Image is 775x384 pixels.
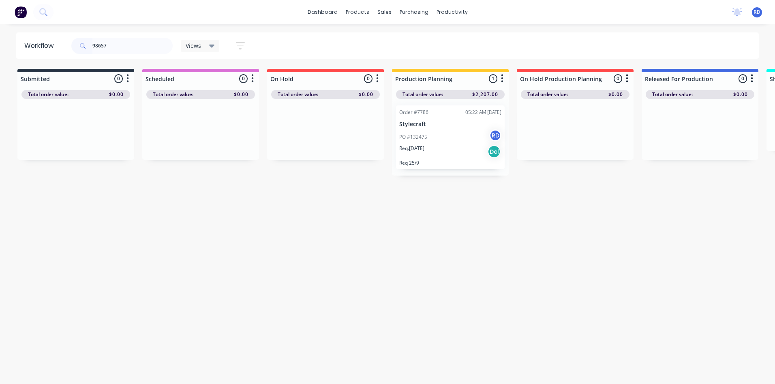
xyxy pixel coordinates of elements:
[733,91,748,98] span: $0.00
[399,109,428,116] div: Order #7786
[402,91,443,98] span: Total order value:
[24,41,58,51] div: Workflow
[465,109,501,116] div: 05:22 AM [DATE]
[489,129,501,142] div: RD
[399,133,427,141] p: PO #132475
[28,91,69,98] span: Total order value:
[472,91,498,98] span: $2,207.00
[186,41,201,50] span: Views
[754,9,760,16] span: RD
[278,91,318,98] span: Total order value:
[342,6,373,18] div: products
[92,38,173,54] input: Search for orders...
[304,6,342,18] a: dashboard
[396,105,505,169] div: Order #778605:22 AM [DATE]StylecraftPO #132475RDReq.[DATE]DelReq 25/9
[359,91,373,98] span: $0.00
[399,121,501,128] p: Stylecraft
[15,6,27,18] img: Factory
[488,145,501,158] div: Del
[109,91,124,98] span: $0.00
[234,91,248,98] span: $0.00
[399,160,501,166] p: Req 25/9
[652,91,693,98] span: Total order value:
[373,6,396,18] div: sales
[527,91,568,98] span: Total order value:
[432,6,472,18] div: productivity
[396,6,432,18] div: purchasing
[399,145,424,152] p: Req. [DATE]
[608,91,623,98] span: $0.00
[153,91,193,98] span: Total order value:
